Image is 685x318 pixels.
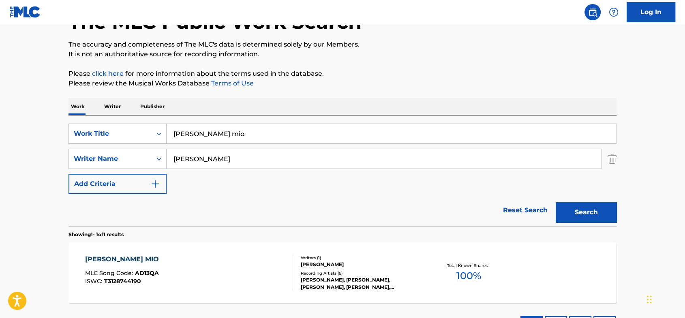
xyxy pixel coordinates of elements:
a: Reset Search [499,201,552,219]
p: Showing 1 - 1 of 1 results [68,231,124,238]
p: Work [68,98,87,115]
form: Search Form [68,124,616,226]
div: [PERSON_NAME] MIO [85,254,163,264]
div: Writer Name [74,154,147,164]
button: Add Criteria [68,174,167,194]
span: ISWC : [85,277,104,285]
a: Public Search [584,4,601,20]
p: It is not an authoritative source for recording information. [68,49,616,59]
span: MLC Song Code : [85,269,135,277]
p: Please for more information about the terms used in the database. [68,69,616,79]
div: Arrastrar [647,287,652,312]
div: Work Title [74,129,147,139]
span: 100 % [456,269,481,283]
a: Log In [627,2,675,22]
img: 9d2ae6d4665cec9f34b9.svg [150,179,160,189]
img: MLC Logo [10,6,41,18]
div: Writers ( 1 ) [301,255,423,261]
img: Delete Criterion [608,149,616,169]
div: [PERSON_NAME], [PERSON_NAME], [PERSON_NAME], [PERSON_NAME], [PERSON_NAME] [301,276,423,291]
iframe: Chat Widget [644,279,685,318]
a: [PERSON_NAME] MIOMLC Song Code:AD13QAISWC:T3128744190Writers (1)[PERSON_NAME]Recording Artists (8... [68,242,616,303]
a: click here [92,70,124,77]
a: Terms of Use [210,79,254,87]
p: Publisher [138,98,167,115]
p: Please review the Musical Works Database [68,79,616,88]
img: search [588,7,597,17]
div: Help [606,4,622,20]
p: Total Known Shares: [447,263,490,269]
img: help [609,7,619,17]
div: Recording Artists ( 8 ) [301,270,423,276]
p: The accuracy and completeness of The MLC's data is determined solely by our Members. [68,40,616,49]
p: Writer [102,98,123,115]
span: T3128744190 [104,277,141,285]
div: [PERSON_NAME] [301,261,423,268]
div: Widget de chat [644,279,685,318]
span: AD13QA [135,269,159,277]
button: Search [556,202,616,222]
